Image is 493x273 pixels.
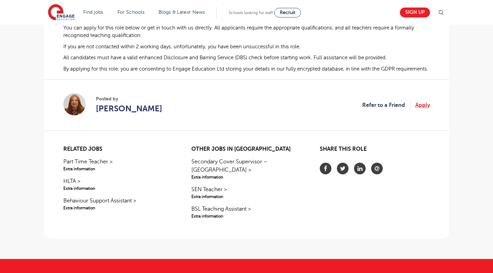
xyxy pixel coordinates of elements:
span: Extra information [63,185,173,191]
p: You can apply for this role below or get in touch with us directly. All applicants require the ap... [63,24,430,39]
span: Extra information [63,205,173,211]
a: Behaviour Support Assistant >Extra information [63,197,173,211]
a: Secondary Cover Supervisor – [GEOGRAPHIC_DATA] >Extra information [191,158,301,180]
a: BSL Teaching Assistant >Extra information [191,205,301,219]
p: If you are not contacted within 2 working days, unfortunately, you have been unsuccessful in this... [63,43,430,51]
span: Posted by [96,95,162,102]
span: Schools looking for staff [229,10,273,15]
a: Recruit [274,8,301,17]
a: [PERSON_NAME] [96,102,162,115]
a: For Schools [117,10,144,15]
a: Blogs & Latest News [159,10,205,15]
p: By applying for this role, you are consenting to Engage Education Ltd storing your details in our... [63,65,430,73]
a: Find jobs [83,10,103,15]
a: SEN Teacher >Extra information [191,185,301,200]
span: Extra information [191,213,301,219]
span: Extra information [63,166,173,172]
h2: Related jobs [63,146,173,152]
img: Engage Education [48,4,75,21]
a: Refer to a Friend [362,101,411,110]
p: All candidates must have a valid enhanced Disclosure and Barring Service (DBS) check before start... [63,54,430,62]
h2: Share this role [320,146,430,156]
a: Apply [415,101,430,110]
a: HLTA >Extra information [63,177,173,191]
span: Extra information [191,174,301,180]
span: Recruit [280,10,295,15]
h2: Other jobs in [GEOGRAPHIC_DATA] [191,146,301,152]
a: Part Time Teacher >Extra information [63,158,173,172]
a: Sign up [400,8,430,17]
span: Extra information [191,194,301,200]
